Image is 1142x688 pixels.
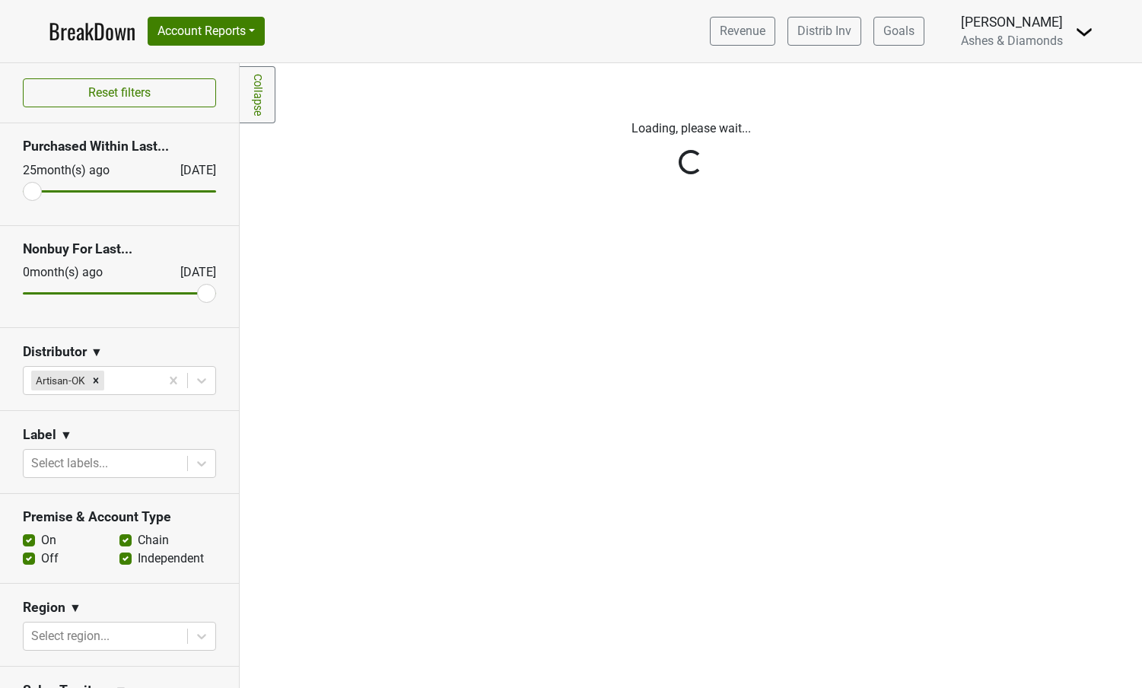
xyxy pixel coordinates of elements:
[49,15,135,47] a: BreakDown
[710,17,775,46] a: Revenue
[269,119,1113,138] p: Loading, please wait...
[240,66,275,123] a: Collapse
[148,17,265,46] button: Account Reports
[787,17,861,46] a: Distrib Inv
[873,17,924,46] a: Goals
[1075,23,1093,41] img: Dropdown Menu
[961,33,1063,48] span: Ashes & Diamonds
[961,12,1063,32] div: [PERSON_NAME]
